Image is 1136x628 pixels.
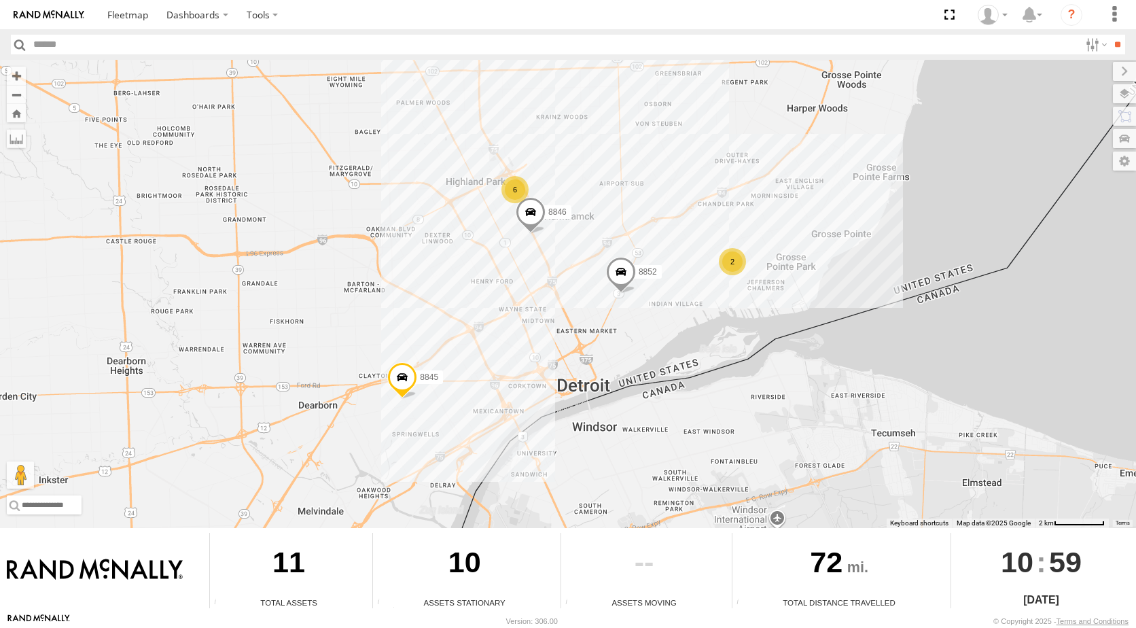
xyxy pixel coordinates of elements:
div: [DATE] [951,592,1131,608]
span: Map data ©2025 Google [957,519,1031,527]
a: Terms [1116,520,1130,525]
a: Visit our Website [7,614,70,628]
button: Keyboard shortcuts [890,519,948,528]
div: Total number of assets current stationary. [373,598,393,608]
div: 10 [373,533,556,597]
span: 8846 [548,207,567,217]
div: Valeo Dash [973,5,1012,25]
div: Assets Stationary [373,597,556,608]
div: 6 [501,176,529,203]
img: Rand McNally [7,559,183,582]
div: Total Distance Travelled [732,597,946,608]
label: Search Filter Options [1080,35,1110,54]
label: Map Settings [1113,152,1136,171]
span: 8845 [420,372,438,382]
div: 2 [719,248,746,275]
span: 8852 [639,267,657,277]
i: ? [1061,4,1082,26]
button: Map Scale: 2 km per 71 pixels [1035,519,1109,528]
div: Version: 306.00 [506,617,558,625]
div: 72 [732,533,946,597]
div: © Copyright 2025 - [993,617,1129,625]
div: Total number of assets current in transit. [561,598,582,608]
div: Total distance travelled by all assets within specified date range and applied filters [732,598,753,608]
div: Assets Moving [561,597,727,608]
a: Terms and Conditions [1057,617,1129,625]
span: 2 km [1039,519,1054,527]
div: Total number of Enabled Assets [210,598,230,608]
div: : [951,533,1131,591]
span: 10 [1001,533,1033,591]
label: Measure [7,129,26,148]
button: Zoom out [7,85,26,104]
img: rand-logo.svg [14,10,84,20]
button: Zoom Home [7,104,26,122]
div: Total Assets [210,597,368,608]
span: 59 [1049,533,1082,591]
button: Zoom in [7,67,26,85]
div: 11 [210,533,368,597]
button: Drag Pegman onto the map to open Street View [7,461,34,489]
